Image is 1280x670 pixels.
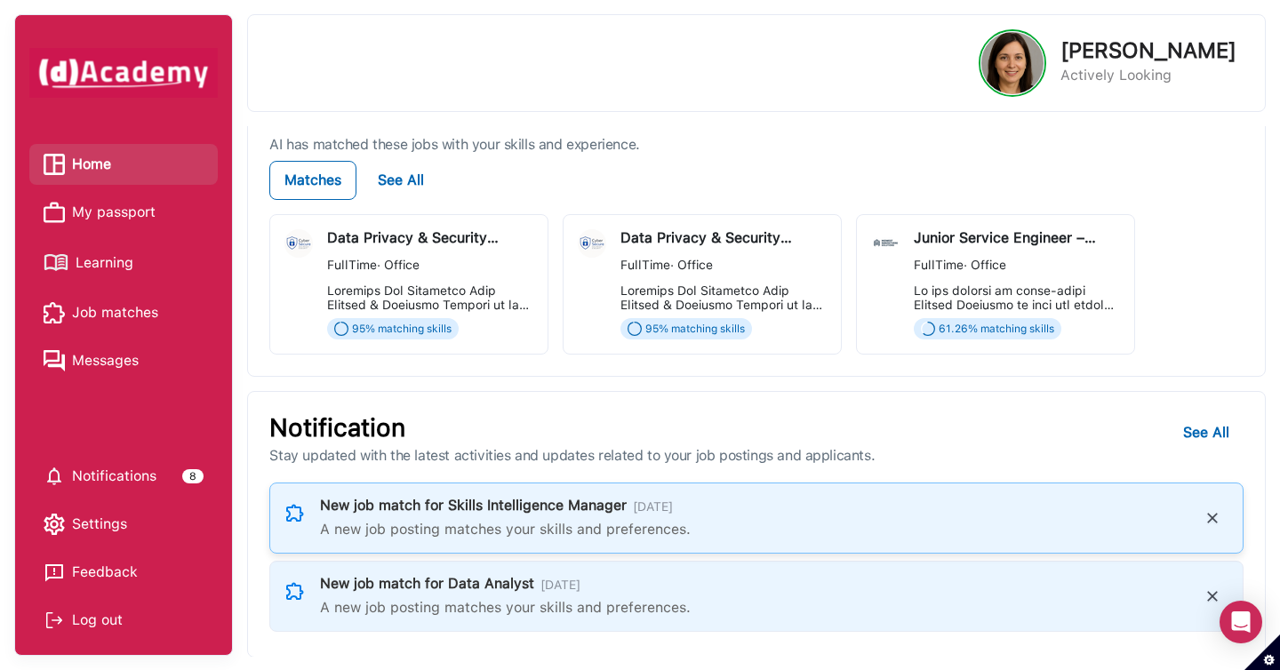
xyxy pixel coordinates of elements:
div: · [327,252,533,277]
img: Close Icon [1196,580,1228,612]
img: Close Icon [1196,502,1228,534]
span: Notifications [72,463,156,490]
img: Profile [981,32,1044,94]
img: feedback [44,562,65,583]
p: A new job posting matches your skills and preferences. [320,519,1182,540]
a: Job matches iconJob matches [44,299,204,326]
img: dAcademy [29,48,218,98]
p: Actively Looking [1060,65,1236,86]
a: Learning iconLearning [44,247,204,278]
a: Feedback [44,559,204,586]
img: Left Image [284,502,306,523]
img: Learning icon [44,247,68,278]
span: [DATE] [633,495,673,519]
div: Overview The Associate Data Privacy & Security Analyst is an entry-to-mid-level role supporting t... [620,283,827,312]
a: Messages iconMessages [44,347,204,374]
img: Job matches icon [44,302,65,323]
div: Log out [44,607,204,634]
span: Office [380,258,420,272]
div: Junior Service Engineer – Manufacturing & Smart Systems [914,229,1120,246]
img: jobi [871,229,900,258]
p: AI has matched these jobs with your skills and experience. [269,136,1244,154]
span: FullTime [620,258,670,272]
button: See All [1169,413,1244,452]
span: Settings [72,511,127,538]
span: 61.26 % matching skills [939,323,1054,335]
span: [DATE] [540,573,580,597]
p: A new job posting matches your skills and preferences. [320,597,1182,618]
div: Data Privacy & Security Analyst [620,229,827,246]
img: jobi [284,229,313,258]
button: Matches [269,161,356,200]
div: See All [1183,420,1229,445]
img: Home icon [44,154,65,175]
span: 95 % matching skills [645,323,745,335]
a: My passport iconMy passport [44,199,204,226]
div: Data Privacy & Security Analyst [327,229,533,246]
div: 8 [182,469,204,483]
p: [PERSON_NAME] [1060,40,1236,61]
span: Home [72,151,111,178]
div: See All [378,168,424,193]
img: Log out [44,610,65,631]
img: Messages icon [44,350,65,371]
button: Set cookie preferences [1244,634,1280,670]
div: Matches [284,168,341,193]
img: setting [44,514,65,535]
span: Office [674,258,713,272]
div: We are seeking an entry-level Service Engineer to join our growing manufacturing operations. This... [914,283,1120,312]
a: Home iconHome [44,151,204,178]
span: FullTime [914,258,964,272]
div: Open Intercom Messenger [1220,601,1262,643]
span: Messages [72,347,139,374]
span: 95 % matching skills [352,323,452,335]
img: jobi [578,229,606,258]
p: Stay updated with the latest activities and updates related to your job postings and applicants. [269,447,875,465]
img: Left Image [284,580,306,602]
span: Job matches [72,299,158,326]
span: Office [967,258,1006,272]
span: Learning [76,250,133,276]
button: See All [364,161,438,200]
div: Overview The Associate Data Privacy & Security Analyst is an entry-to-mid-level role supporting t... [327,283,533,312]
img: setting [44,466,65,487]
p: New job match for Skills Intelligence Manager [320,495,627,516]
img: My passport icon [44,202,65,223]
span: My passport [72,199,156,226]
span: FullTime [327,258,377,272]
div: · [914,252,1120,277]
div: · [620,252,827,277]
p: Notification [269,413,875,443]
p: New job match for Data Analyst [320,573,534,594]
